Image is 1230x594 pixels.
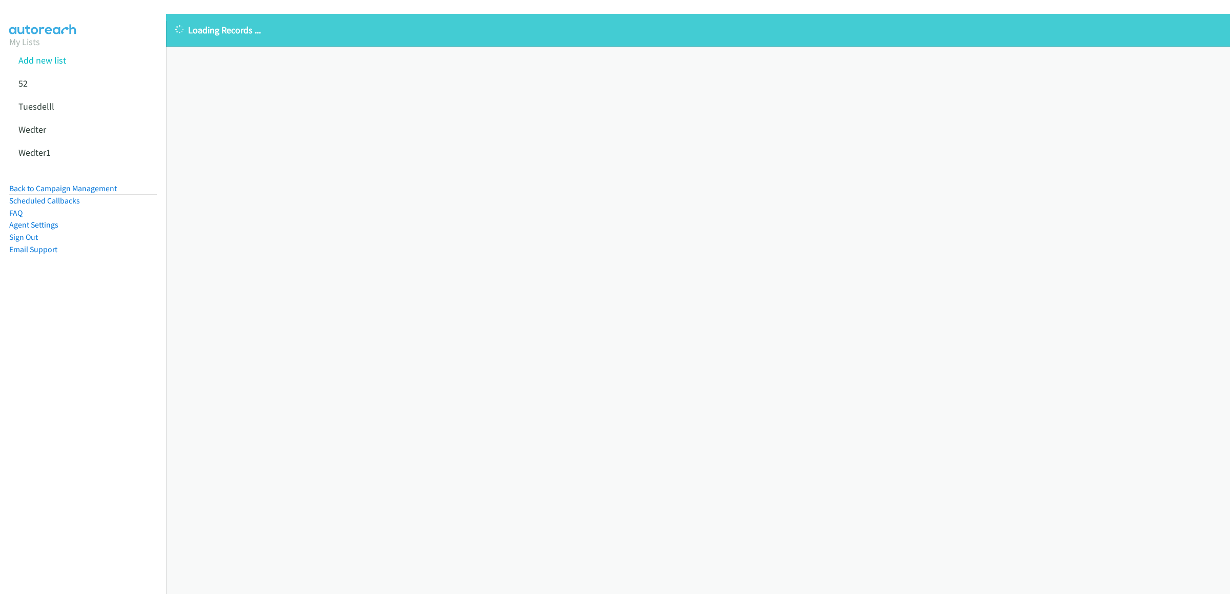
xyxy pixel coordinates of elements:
a: FAQ [9,208,23,218]
a: Add new list [18,54,66,66]
a: Tuesdelll [18,100,54,112]
a: Agent Settings [9,220,58,230]
p: Loading Records ... [175,23,1221,37]
a: Scheduled Callbacks [9,196,80,206]
a: Wedter [18,124,46,135]
a: My Lists [9,36,40,48]
a: 52 [18,77,28,89]
a: Sign Out [9,232,38,242]
a: Email Support [9,244,57,254]
a: Back to Campaign Management [9,183,117,193]
a: Wedter1 [18,147,51,158]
